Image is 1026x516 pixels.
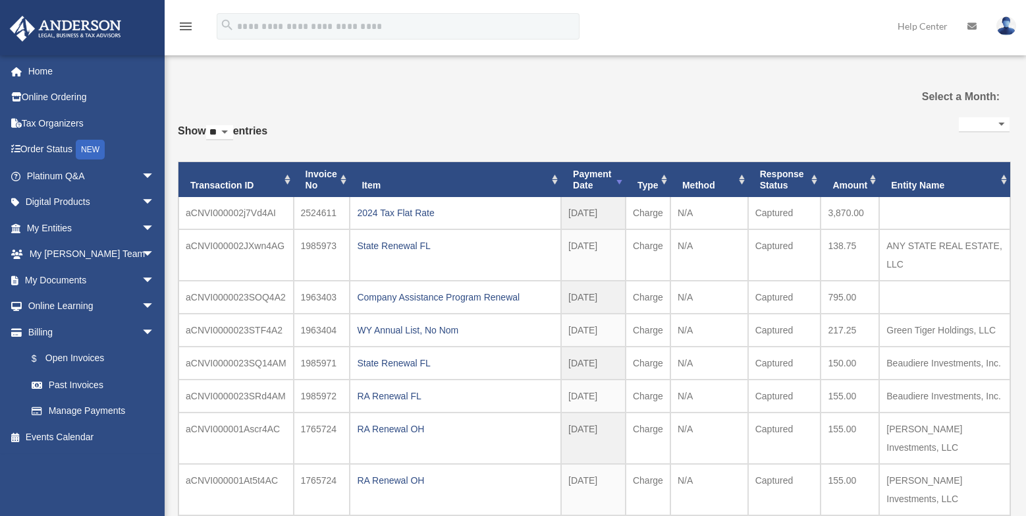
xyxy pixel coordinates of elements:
td: 155.00 [821,464,879,515]
a: Digital Productsarrow_drop_down [9,189,175,215]
td: Captured [748,347,821,380]
td: ANY STATE REAL ESTATE, LLC [879,229,1010,281]
div: RA Renewal FL [357,387,554,405]
td: 217.25 [821,314,879,347]
td: [DATE] [561,281,626,314]
td: 150.00 [821,347,879,380]
td: Beaudiere Investments, Inc. [879,380,1010,413]
td: [DATE] [561,314,626,347]
td: Charge [626,347,670,380]
div: 2024 Tax Flat Rate [357,204,554,222]
img: Anderson Advisors Platinum Portal [6,16,125,42]
td: Captured [748,197,821,229]
div: State Renewal FL [357,237,554,255]
i: menu [178,18,194,34]
td: Captured [748,281,821,314]
a: Online Ordering [9,84,175,111]
td: 1963403 [294,281,350,314]
td: aCNVI0000023SRd4AM [178,380,294,413]
td: 2524611 [294,197,350,229]
a: My Documentsarrow_drop_down [9,267,175,293]
td: Charge [626,413,670,464]
td: Captured [748,229,821,281]
label: Select a Month: [881,88,1000,106]
i: search [220,18,234,32]
td: N/A [670,380,748,413]
td: N/A [670,281,748,314]
td: Beaudiere Investments, Inc. [879,347,1010,380]
td: Charge [626,197,670,229]
div: NEW [76,140,105,159]
td: aCNVI000001Ascr4AC [178,413,294,464]
td: 1985971 [294,347,350,380]
td: Captured [748,464,821,515]
td: Green Tiger Holdings, LLC [879,314,1010,347]
a: My Entitiesarrow_drop_down [9,215,175,241]
td: 138.75 [821,229,879,281]
td: N/A [670,314,748,347]
a: menu [178,23,194,34]
select: Showentries [206,125,233,140]
td: N/A [670,229,748,281]
span: arrow_drop_down [142,241,168,268]
td: Charge [626,380,670,413]
div: RA Renewal OH [357,420,554,438]
span: arrow_drop_down [142,267,168,294]
td: [DATE] [561,229,626,281]
a: Platinum Q&Aarrow_drop_down [9,163,175,189]
td: [DATE] [561,347,626,380]
td: 1963404 [294,314,350,347]
td: aCNVI000001At5t4AC [178,464,294,515]
td: 155.00 [821,380,879,413]
td: N/A [670,464,748,515]
th: Amount: activate to sort column ascending [821,162,879,198]
td: N/A [670,413,748,464]
label: Show entries [178,122,267,154]
th: Entity Name: activate to sort column ascending [879,162,1010,198]
td: [PERSON_NAME] Investments, LLC [879,464,1010,515]
img: User Pic [996,16,1016,36]
td: 1985973 [294,229,350,281]
span: arrow_drop_down [142,319,168,346]
div: RA Renewal OH [357,471,554,490]
a: Manage Payments [18,398,175,424]
div: Company Assistance Program Renewal [357,288,554,306]
span: arrow_drop_down [142,163,168,190]
div: WY Annual List, No Nom [357,321,554,339]
td: 1765724 [294,464,350,515]
td: [DATE] [561,464,626,515]
a: My [PERSON_NAME] Teamarrow_drop_down [9,241,175,268]
td: [DATE] [561,197,626,229]
td: 1985972 [294,380,350,413]
span: arrow_drop_down [142,293,168,320]
td: Charge [626,281,670,314]
td: 1765724 [294,413,350,464]
td: Captured [748,380,821,413]
td: [DATE] [561,380,626,413]
td: aCNVI0000023STF4A2 [178,314,294,347]
a: Past Invoices [18,372,168,398]
a: $Open Invoices [18,345,175,372]
th: Type: activate to sort column ascending [626,162,670,198]
a: Online Learningarrow_drop_down [9,293,175,320]
span: arrow_drop_down [142,189,168,216]
td: [DATE] [561,413,626,464]
a: Tax Organizers [9,110,175,136]
th: Method: activate to sort column ascending [670,162,748,198]
a: Events Calendar [9,424,175,450]
td: Captured [748,413,821,464]
a: Billingarrow_drop_down [9,319,175,345]
td: 155.00 [821,413,879,464]
span: arrow_drop_down [142,215,168,242]
td: aCNVI0000023SOQ4A2 [178,281,294,314]
th: Invoice No: activate to sort column ascending [294,162,350,198]
td: 3,870.00 [821,197,879,229]
td: N/A [670,347,748,380]
td: Charge [626,229,670,281]
td: aCNVI000002j7Vd4AI [178,197,294,229]
th: Response Status: activate to sort column ascending [748,162,821,198]
div: State Renewal FL [357,354,554,372]
td: 795.00 [821,281,879,314]
th: Payment Date: activate to sort column ascending [561,162,626,198]
td: Captured [748,314,821,347]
